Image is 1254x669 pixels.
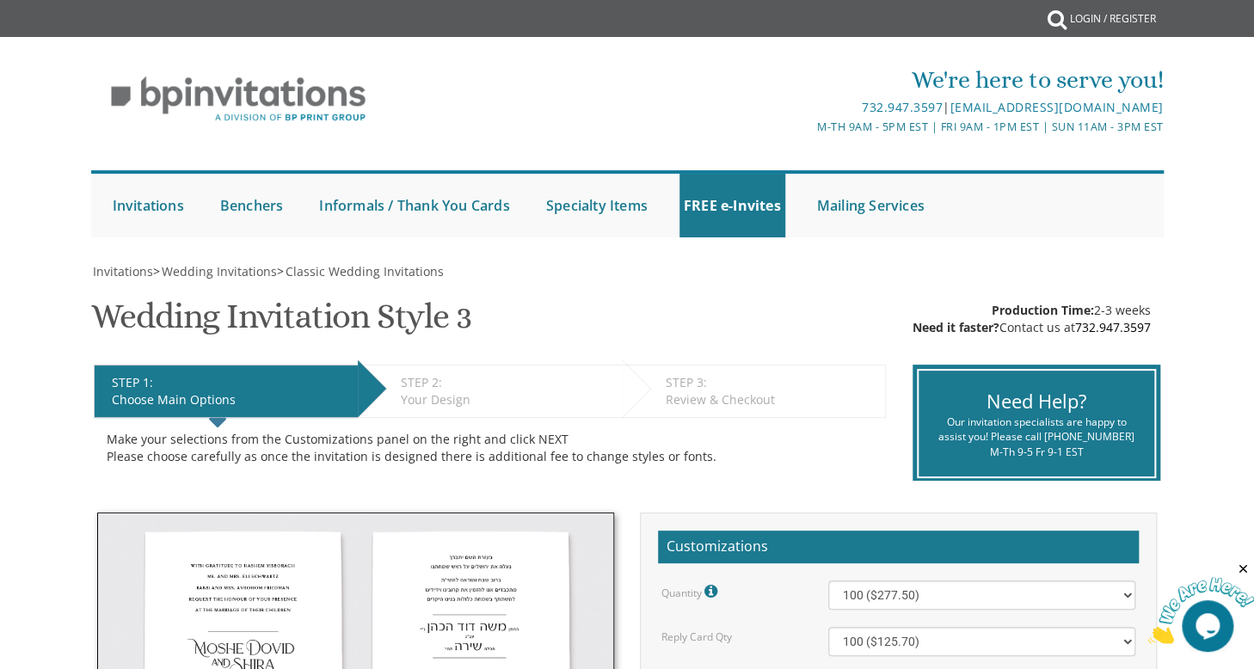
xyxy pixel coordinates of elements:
[862,99,943,115] a: 732.947.3597
[661,580,722,603] label: Quantity
[160,263,277,279] a: Wedding Invitations
[112,374,349,391] div: STEP 1:
[813,174,929,237] a: Mailing Services
[93,263,153,279] span: Invitations
[542,174,652,237] a: Specialty Items
[216,174,288,237] a: Benchers
[91,263,153,279] a: Invitations
[1147,562,1254,643] iframe: chat widget
[277,263,444,279] span: >
[1075,319,1151,335] a: 732.947.3597
[913,302,1151,336] div: 2-3 weeks Contact us at
[315,174,513,237] a: Informals / Thank You Cards
[950,99,1163,115] a: [EMAIL_ADDRESS][DOMAIN_NAME]
[108,174,188,237] a: Invitations
[284,263,444,279] a: Classic Wedding Invitations
[112,391,349,408] div: Choose Main Options
[401,374,613,391] div: STEP 2:
[658,531,1139,563] h2: Customizations
[913,319,999,335] span: Need it faster?
[449,63,1163,97] div: We're here to serve you!
[153,263,277,279] span: >
[91,298,471,348] h1: Wedding Invitation Style 3
[992,302,1094,318] span: Production Time:
[401,391,613,408] div: Your Design
[449,118,1163,136] div: M-Th 9am - 5pm EST | Fri 9am - 1pm EST | Sun 11am - 3pm EST
[162,263,277,279] span: Wedding Invitations
[679,174,785,237] a: FREE e-Invites
[286,263,444,279] span: Classic Wedding Invitations
[931,414,1140,458] div: Our invitation specialists are happy to assist you! Please call [PHONE_NUMBER] M-Th 9-5 Fr 9-1 EST
[931,388,1140,414] div: Need Help?
[665,374,876,391] div: STEP 3:
[661,629,732,644] label: Reply Card Qty
[665,391,876,408] div: Review & Checkout
[107,431,873,465] div: Make your selections from the Customizations panel on the right and click NEXT Please choose care...
[449,97,1163,118] div: |
[91,64,386,135] img: BP Invitation Loft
